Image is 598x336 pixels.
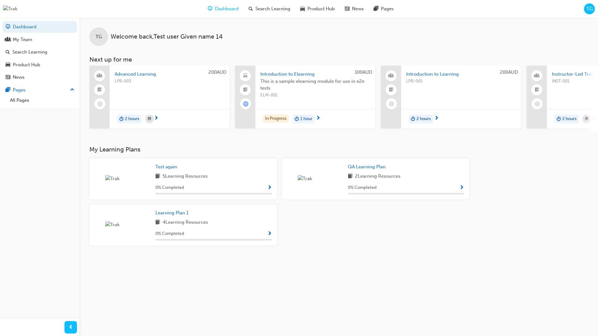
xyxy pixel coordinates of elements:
[12,49,47,56] div: Search Learning
[459,184,464,192] button: Show Progress
[115,71,225,78] span: Advanced Learning
[381,66,521,128] a: 200AUDIntroduction to LearningLPR-001duration-icon2 hours
[416,115,431,123] span: 2 hours
[585,115,588,123] span: calendar-icon
[13,74,25,81] div: News
[243,86,248,94] span: booktick-icon
[215,5,239,12] span: Dashboard
[535,72,539,80] span: people-icon
[300,115,312,123] span: 1 hour
[500,69,518,75] span: 200AUD
[2,59,77,71] a: Product Hub
[208,69,226,75] span: 200AUD
[97,101,103,107] span: learningRecordVerb_NONE-icon
[97,72,102,80] span: people-icon
[105,175,140,182] img: Trak
[389,101,394,107] span: learningRecordVerb_NONE-icon
[119,115,124,123] span: duration-icon
[208,5,212,13] span: guage-icon
[13,86,26,94] div: Pages
[154,116,159,121] span: next-icon
[260,92,370,99] span: ELM-001
[267,184,272,192] button: Show Progress
[255,5,290,12] span: Search Learning
[155,230,184,237] span: 0 % Completed
[534,101,540,107] span: learningRecordVerb_NONE-icon
[381,5,394,12] span: Pages
[340,2,369,15] a: news-iconNews
[125,115,139,123] span: 2 hours
[115,78,225,85] span: LPR-003
[406,71,516,78] span: Introduction to Learning
[105,221,140,228] img: Trak
[13,36,32,43] div: My Team
[591,116,596,121] span: next-icon
[267,231,272,237] span: Show Progress
[369,2,399,15] a: pages-iconPages
[2,46,77,58] a: Search Learning
[411,115,415,123] span: duration-icon
[244,2,295,15] a: search-iconSearch Learning
[155,173,160,180] span: book-icon
[155,209,191,217] a: Learning Plan 1
[235,66,375,128] a: 100AUDIntroduction to ElearningThis is a sample elearning module for use in e2e testsELM-001In Pr...
[2,20,77,84] button: DashboardMy TeamSearch LearningProduct HubNews
[2,84,77,96] button: Pages
[155,184,184,191] span: 0 % Completed
[6,24,10,30] span: guage-icon
[96,33,102,40] span: TG
[348,163,388,170] a: QA Learning Plan
[2,34,77,45] a: My Team
[307,5,335,12] span: Product Hub
[6,87,10,93] span: pages-icon
[6,62,10,68] span: car-icon
[89,146,469,153] h3: My Learning Plans
[155,163,180,170] a: Test again
[586,5,593,12] span: TG
[298,175,332,182] img: Trak
[267,230,272,238] button: Show Progress
[155,219,160,226] span: book-icon
[535,86,539,94] span: booktick-icon
[562,115,577,123] span: 2 hours
[203,2,244,15] a: guage-iconDashboard
[557,115,561,123] span: duration-icon
[7,96,77,105] a: All Pages
[584,3,595,14] button: TG
[70,86,74,94] span: up-icon
[345,5,349,13] span: news-icon
[434,116,439,121] span: next-icon
[155,210,188,216] span: Learning Plan 1
[6,49,10,55] span: search-icon
[13,61,40,68] div: Product Hub
[348,173,353,180] span: book-icon
[163,173,208,180] span: 5 Learning Resources
[263,114,289,123] div: In Progress
[355,69,372,75] span: 100AUD
[348,184,377,191] span: 0 % Completed
[243,101,249,107] span: learningRecordVerb_ATTEMPT-icon
[459,185,464,191] span: Show Progress
[352,5,364,12] span: News
[69,324,73,331] span: prev-icon
[79,56,598,63] h3: Next up for me
[374,5,378,13] span: pages-icon
[300,5,305,13] span: car-icon
[89,66,230,128] a: 200AUDAdvanced LearningLPR-003duration-icon2 hours
[243,72,248,80] span: laptop-icon
[406,78,516,85] span: LPR-001
[111,33,223,40] span: Welcome back , Test user Given name 14
[316,116,320,121] span: next-icon
[267,185,272,191] span: Show Progress
[2,21,77,33] a: Dashboard
[260,78,370,92] span: This is a sample elearning module for use in e2e tests
[260,71,370,78] span: Introduction to Elearning
[6,37,10,43] span: people-icon
[3,5,17,12] img: Trak
[295,2,340,15] a: car-iconProduct Hub
[2,72,77,83] a: News
[295,115,299,123] span: duration-icon
[389,86,393,94] span: booktick-icon
[155,164,177,170] span: Test again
